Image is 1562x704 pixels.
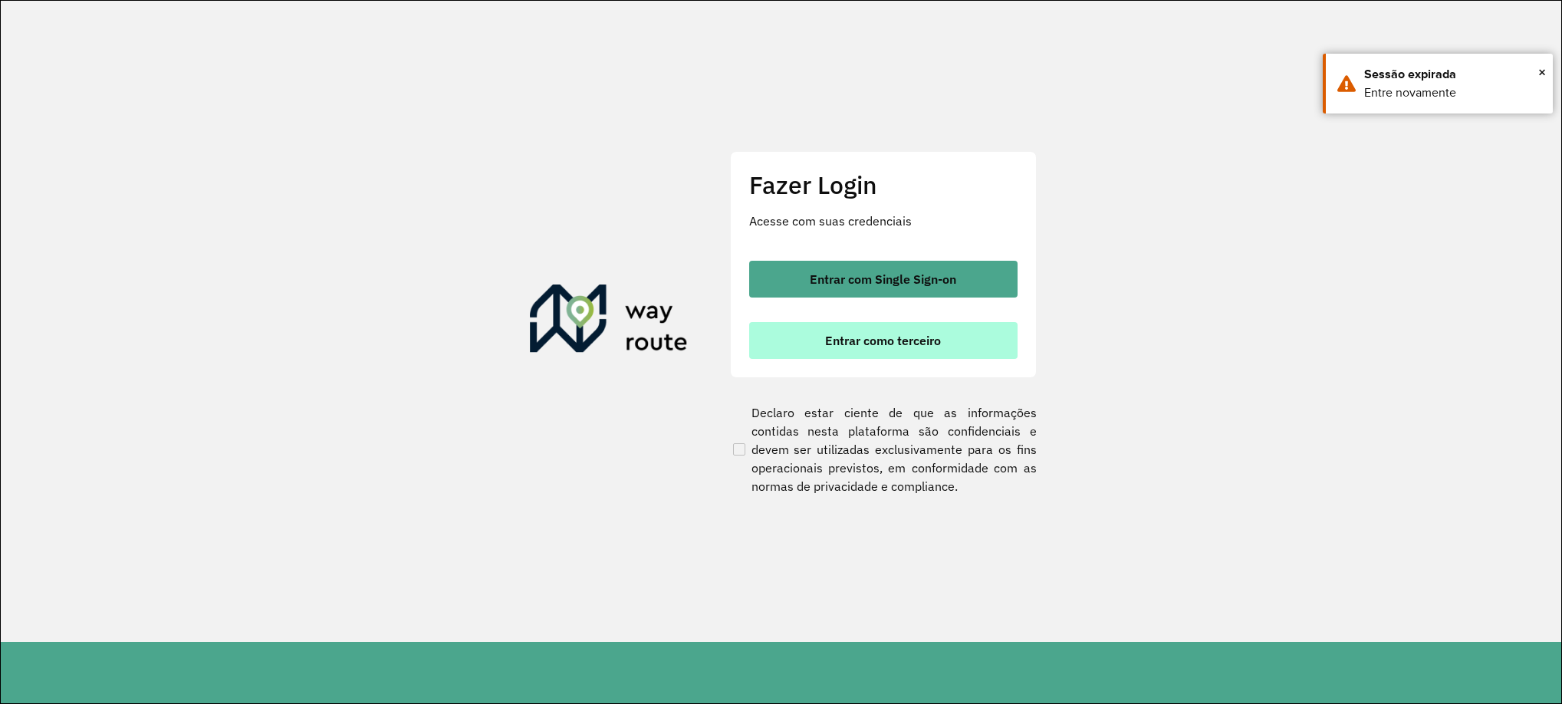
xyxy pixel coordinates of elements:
[730,403,1037,495] label: Declaro estar ciente de que as informações contidas nesta plataforma são confidenciais e devem se...
[749,322,1018,359] button: button
[749,261,1018,298] button: button
[825,334,941,347] span: Entrar como terceiro
[810,273,956,285] span: Entrar com Single Sign-on
[749,212,1018,230] p: Acesse com suas credenciais
[1364,65,1541,84] div: Sessão expirada
[1538,61,1546,84] span: ×
[1538,61,1546,84] button: Close
[749,170,1018,199] h2: Fazer Login
[530,285,688,358] img: Roteirizador AmbevTech
[1364,84,1541,102] div: Entre novamente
